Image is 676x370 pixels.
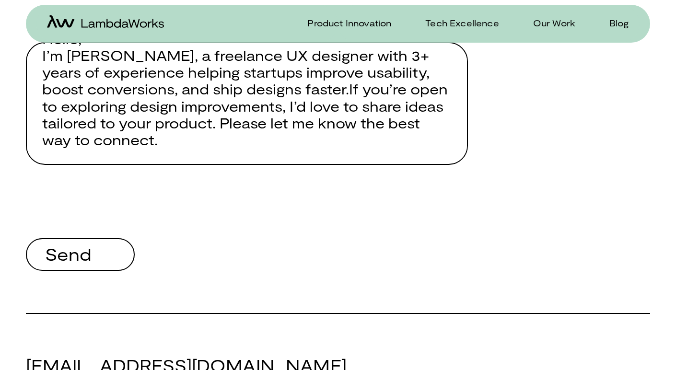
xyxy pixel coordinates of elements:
a: Product Innovation [296,16,391,30]
p: Blog [609,16,629,30]
a: Blog [598,16,629,30]
iframe: reCAPTCHA [26,185,172,223]
p: Our Work [533,16,575,30]
a: Tech Excellence [414,16,499,30]
span: Send [45,245,92,263]
p: Tech Excellence [425,16,499,30]
button: Send [26,238,135,271]
textarea: Provide a brief explanation of how we can assist you. [26,42,468,165]
a: Our Work [522,16,575,30]
a: home-icon [47,15,164,32]
p: Product Innovation [307,16,391,30]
